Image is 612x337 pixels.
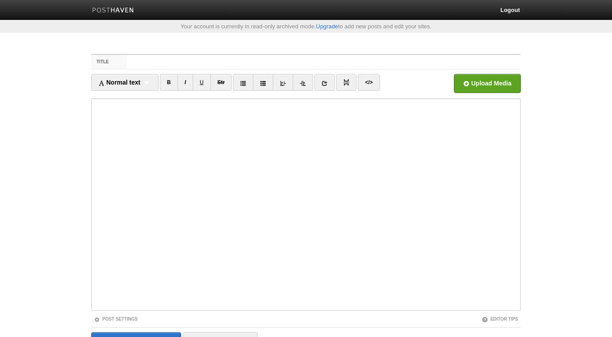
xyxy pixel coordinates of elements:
[160,74,178,91] a: B
[98,79,140,86] span: Normal text
[85,23,527,29] div: Your account is currently in read-only archived mode. to add new posts and edit your sites.
[178,74,193,91] a: I
[343,79,349,85] img: pagebreak-icon.png
[316,23,338,30] a: Upgrade
[92,8,134,14] img: Posthaven-bar
[358,74,380,91] a: </>
[94,317,138,322] a: Post Settings
[193,74,211,91] a: U
[91,55,127,69] label: Title
[210,74,232,91] a: Str
[217,79,225,85] del: Str
[482,317,518,322] a: Editor Tips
